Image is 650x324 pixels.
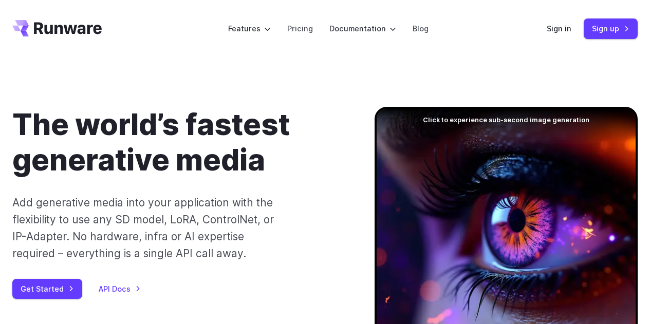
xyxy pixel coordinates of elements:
[99,283,141,295] a: API Docs
[12,279,82,299] a: Get Started
[228,23,271,34] label: Features
[413,23,429,34] a: Blog
[584,18,638,39] a: Sign up
[547,23,571,34] a: Sign in
[12,107,342,178] h1: The world’s fastest generative media
[329,23,396,34] label: Documentation
[287,23,313,34] a: Pricing
[12,20,102,36] a: Go to /
[12,194,276,262] p: Add generative media into your application with the flexibility to use any SD model, LoRA, Contro...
